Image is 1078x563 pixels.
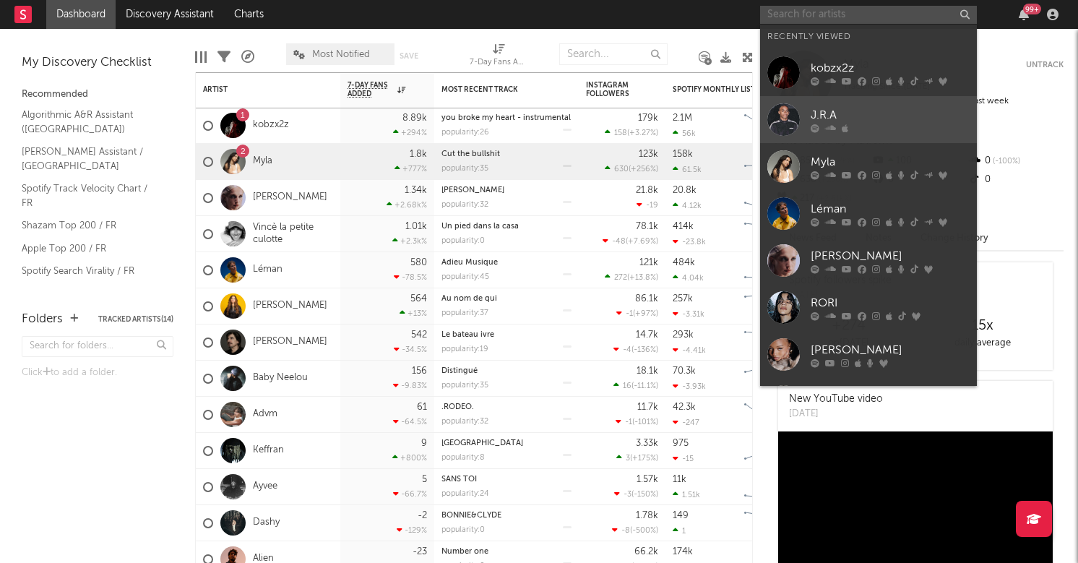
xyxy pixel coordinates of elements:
div: 56k [673,129,696,138]
button: Tracked Artists(14) [98,316,173,323]
div: Le bateau ivre [441,331,572,339]
div: 78.1k [636,222,658,231]
div: 8.89k [402,113,427,123]
svg: Chart title [738,252,803,288]
a: Myla [760,143,977,190]
svg: Chart title [738,108,803,144]
a: Ayvee [253,481,277,493]
span: 3 [626,455,630,463]
div: [PERSON_NAME] [811,341,970,358]
div: 149 [673,511,689,520]
div: PALERMO [441,439,572,447]
span: 16 [623,382,631,390]
div: ( ) [605,164,658,173]
div: 66.2k [634,547,658,556]
div: 580 [410,258,427,267]
div: 1.01k [405,222,427,231]
div: Isabelle [441,186,572,194]
svg: Chart title [738,361,803,397]
svg: Chart title [738,288,803,325]
a: you broke my heart - instrumental [441,114,571,122]
a: Distingué [441,367,478,375]
div: 0 [967,152,1064,171]
input: Search for folders... [22,336,173,357]
div: popularity: 26 [441,129,489,137]
div: New YouTube video [789,392,883,407]
a: Number one [441,548,488,556]
svg: Chart title [738,505,803,541]
a: SANS TOI [441,476,477,484]
div: 61.5k [673,165,702,174]
span: -48 [612,238,626,246]
div: -23 [413,547,427,556]
div: 7-Day Fans Added (7-Day Fans Added) [470,54,527,72]
div: Myla [811,153,970,171]
span: +175 % [632,455,656,463]
a: Léman [253,264,283,276]
span: +13.8 % [629,274,656,282]
div: 542 [411,330,427,340]
svg: Chart title [738,216,803,252]
a: Myla [253,155,272,168]
input: Search for artists [760,6,977,24]
div: ( ) [614,489,658,499]
div: 4.04k [673,273,704,283]
div: ( ) [616,309,658,318]
a: [PERSON_NAME] [760,331,977,378]
svg: Chart title [738,433,803,469]
div: +2.3k % [392,236,427,246]
span: -100 % [991,158,1020,166]
div: 179k [638,113,658,123]
a: RORI [760,284,977,331]
div: popularity: 0 [441,237,485,245]
a: J.R.A [760,96,977,143]
div: 70.3k [673,366,696,376]
div: Recently Viewed [767,28,970,46]
div: 99 + [1023,4,1041,14]
a: Algorithmic A&R Assistant ([GEOGRAPHIC_DATA]) [22,107,159,137]
div: 121k [639,258,658,267]
div: [PERSON_NAME] [811,247,970,265]
div: -23.8k [673,237,706,246]
div: My Discovery Checklist [22,54,173,72]
div: 123k [639,150,658,159]
div: popularity: 35 [441,165,488,173]
div: Instagram Followers [586,81,637,98]
span: -150 % [634,491,656,499]
a: Vincè la petite culotte [253,222,333,246]
div: Recommended [22,86,173,103]
div: 156 [412,366,427,376]
a: Dashy [253,517,280,529]
a: Un pied dans la casa [441,223,519,231]
a: Apple Top 200 / FR [22,241,159,257]
div: +13 % [400,309,427,318]
svg: Chart title [738,325,803,361]
a: Le bateau ivre [441,331,494,339]
a: [PERSON_NAME] [253,300,327,312]
div: 1.51k [673,490,700,499]
div: popularity: 45 [441,273,489,281]
span: -136 % [634,346,656,354]
div: Number one [441,548,572,556]
div: -64.5 % [393,417,427,426]
a: Keffran [253,444,284,457]
div: popularity: 35 [441,382,488,390]
div: SANS TOI [441,476,572,484]
a: Cut the bullshit [441,150,500,158]
a: kobzx2z [253,119,289,132]
span: -11.1 % [634,382,656,390]
div: Un pied dans la casa [441,223,572,231]
div: 14.7k [636,330,658,340]
svg: Chart title [738,180,803,216]
a: [GEOGRAPHIC_DATA] [441,439,523,447]
div: 86.1k [635,294,658,304]
button: Untrack [1026,58,1064,72]
span: 630 [614,166,629,173]
div: Artist [203,85,311,94]
div: Au nom de qui [441,295,572,303]
div: 2.1M [673,113,692,123]
div: 1 [673,526,686,536]
span: +7.69 % [628,238,656,246]
div: 293k [673,330,694,340]
div: 975 [673,439,689,448]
